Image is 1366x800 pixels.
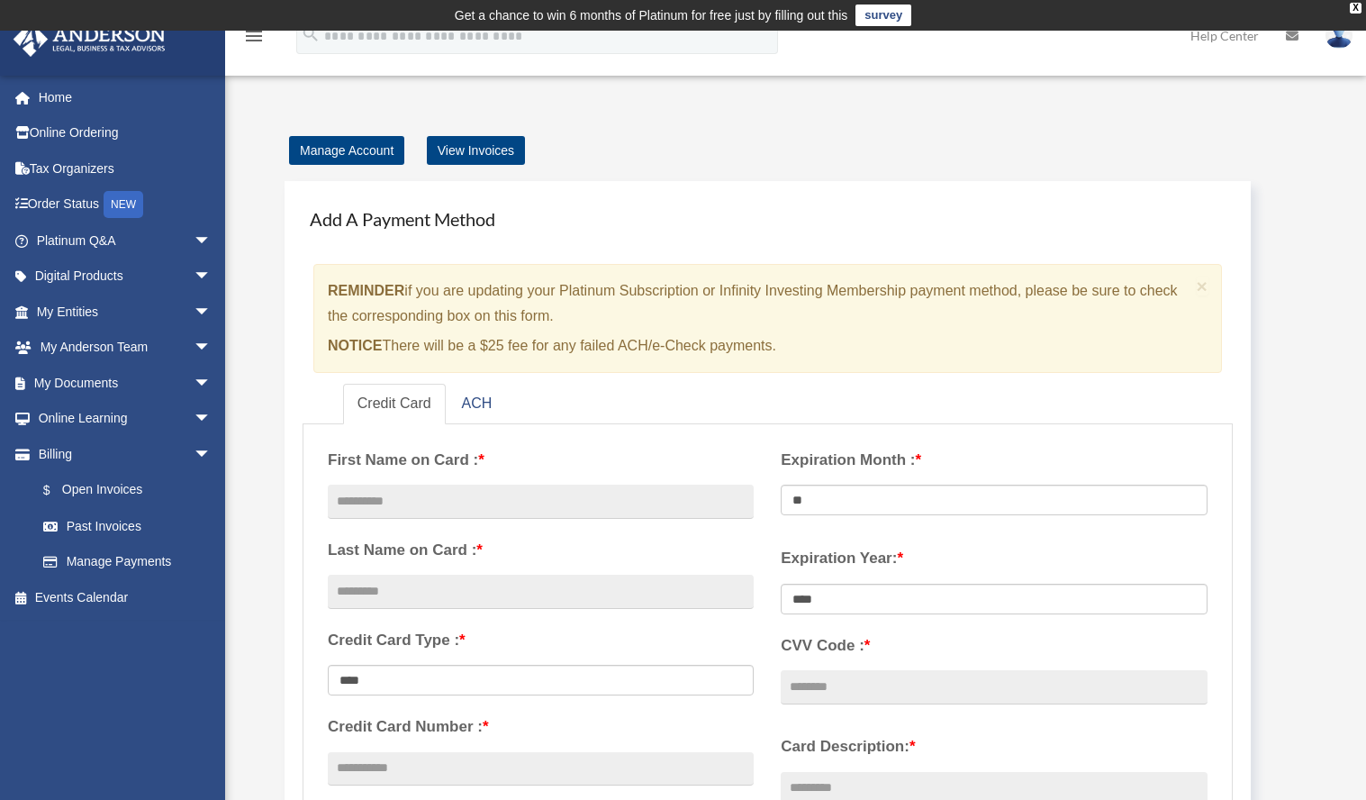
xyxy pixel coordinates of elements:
[303,199,1233,239] h4: Add A Payment Method
[1325,23,1352,49] img: User Pic
[13,259,239,295] a: Digital Productsarrow_drop_down
[328,627,754,654] label: Credit Card Type :
[781,733,1207,760] label: Card Description:
[25,544,230,580] a: Manage Payments
[194,436,230,473] span: arrow_drop_down
[13,79,239,115] a: Home
[427,136,525,165] a: View Invoices
[194,223,230,259] span: arrow_drop_down
[194,294,230,331] span: arrow_drop_down
[194,401,230,438] span: arrow_drop_down
[328,447,754,474] label: First Name on Card :
[8,22,171,57] img: Anderson Advisors Platinum Portal
[1350,3,1361,14] div: close
[243,25,265,47] i: menu
[448,384,507,424] a: ACH
[104,191,143,218] div: NEW
[25,508,239,544] a: Past Invoices
[243,32,265,47] a: menu
[343,384,446,424] a: Credit Card
[194,330,230,367] span: arrow_drop_down
[13,294,239,330] a: My Entitiesarrow_drop_down
[13,186,239,223] a: Order StatusNEW
[289,136,404,165] a: Manage Account
[328,283,404,298] strong: REMINDER
[313,264,1222,373] div: if you are updating your Platinum Subscription or Infinity Investing Membership payment method, p...
[194,365,230,402] span: arrow_drop_down
[13,150,239,186] a: Tax Organizers
[25,472,239,509] a: $Open Invoices
[781,447,1207,474] label: Expiration Month :
[328,714,754,741] label: Credit Card Number :
[13,436,239,472] a: Billingarrow_drop_down
[301,24,321,44] i: search
[855,5,911,26] a: survey
[1197,276,1208,296] span: ×
[781,545,1207,572] label: Expiration Year:
[328,338,382,353] strong: NOTICE
[1197,277,1208,295] button: Close
[455,5,848,26] div: Get a chance to win 6 months of Platinum for free just by filling out this
[328,333,1190,359] p: There will be a $25 fee for any failed ACH/e-Check payments.
[13,115,239,151] a: Online Ordering
[328,537,754,564] label: Last Name on Card :
[13,401,239,437] a: Online Learningarrow_drop_down
[781,632,1207,659] label: CVV Code :
[13,579,239,615] a: Events Calendar
[13,330,239,366] a: My Anderson Teamarrow_drop_down
[13,223,239,259] a: Platinum Q&Aarrow_drop_down
[194,259,230,295] span: arrow_drop_down
[53,479,62,502] span: $
[13,365,239,401] a: My Documentsarrow_drop_down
